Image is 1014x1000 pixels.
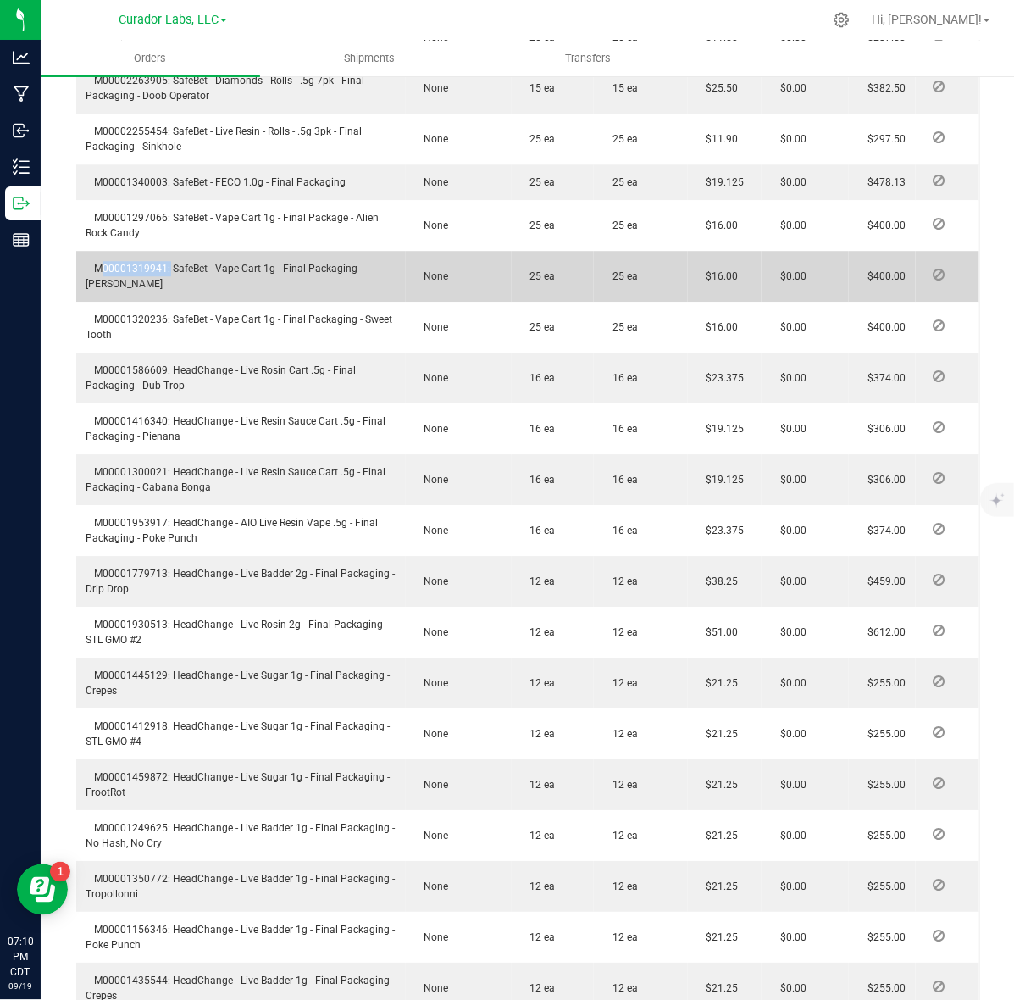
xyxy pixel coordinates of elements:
[698,830,739,842] span: $21.25
[111,51,189,66] span: Orders
[13,231,30,248] inline-svg: Reports
[698,677,739,689] span: $21.25
[604,779,638,791] span: 12 ea
[772,474,806,486] span: $0.00
[604,176,638,188] span: 25 ea
[604,133,638,145] span: 25 ea
[86,176,346,188] span: M00001340003: SafeBet - FECO 1.0g - Final Packaging
[13,158,30,175] inline-svg: Inventory
[522,176,556,188] span: 25 ea
[698,474,745,486] span: $19.125
[522,728,556,740] span: 12 ea
[86,771,391,798] span: M00001459872: HeadChange - Live Sugar 1g - Final Packaging - FrootRot
[522,779,556,791] span: 12 ea
[859,372,906,384] span: $374.00
[604,219,638,231] span: 25 ea
[522,372,556,384] span: 16 ea
[416,525,449,536] span: None
[926,132,951,142] span: Reject Inventory
[698,372,745,384] span: $23.375
[772,575,806,587] span: $0.00
[698,176,745,188] span: $19.125
[416,82,449,94] span: None
[926,269,951,280] span: Reject Inventory
[859,219,906,231] span: $400.00
[86,822,396,849] span: M00001249625: HeadChange - Live Badder 1g - Final Packaging - No Hash, No Cry
[604,881,638,892] span: 12 ea
[772,82,806,94] span: $0.00
[416,931,449,943] span: None
[321,51,418,66] span: Shipments
[522,474,556,486] span: 16 ea
[859,881,906,892] span: $255.00
[522,423,556,435] span: 16 ea
[41,41,260,76] a: Orders
[522,219,556,231] span: 25 ea
[872,13,982,26] span: Hi, [PERSON_NAME]!
[416,219,449,231] span: None
[416,779,449,791] span: None
[522,321,556,333] span: 25 ea
[926,676,951,686] span: Reject Inventory
[926,981,951,992] span: Reject Inventory
[522,677,556,689] span: 12 ea
[698,82,739,94] span: $25.50
[926,422,951,432] span: Reject Inventory
[522,931,556,943] span: 12 ea
[13,49,30,66] inline-svg: Analytics
[86,415,386,442] span: M00001416340: HeadChange - Live Resin Sauce Cart .5g - Final Packaging - Pienana
[859,982,906,994] span: $255.00
[86,873,396,900] span: M00001350772: HeadChange - Live Badder 1g - Final Packaging - Tropollonni
[859,270,906,282] span: $400.00
[926,829,951,839] span: Reject Inventory
[542,51,634,66] span: Transfers
[416,133,449,145] span: None
[926,81,951,92] span: Reject Inventory
[86,212,380,239] span: M00001297066: SafeBet - Vape Cart 1g - Final Package - Alien Rock Candy
[604,982,638,994] span: 12 ea
[416,626,449,638] span: None
[926,371,951,381] span: Reject Inventory
[698,270,739,282] span: $16.00
[926,473,951,483] span: Reject Inventory
[522,982,556,994] span: 12 ea
[698,982,739,994] span: $21.25
[926,524,951,534] span: Reject Inventory
[698,881,739,892] span: $21.25
[416,423,449,435] span: None
[522,830,556,842] span: 12 ea
[831,12,852,28] div: Manage settings
[859,525,906,536] span: $374.00
[86,720,391,747] span: M00001412918: HeadChange - Live Sugar 1g - Final Packaging - STL GMO #4
[698,525,745,536] span: $23.375
[859,423,906,435] span: $306.00
[604,626,638,638] span: 12 ea
[86,619,389,646] span: M00001930513: HeadChange - Live Rosin 2g - Final Packaging - STL GMO #2
[859,575,906,587] span: $459.00
[772,423,806,435] span: $0.00
[604,830,638,842] span: 12 ea
[859,474,906,486] span: $306.00
[859,176,906,188] span: $478.13
[859,321,906,333] span: $400.00
[416,677,449,689] span: None
[859,728,906,740] span: $255.00
[859,82,906,94] span: $382.50
[86,466,386,493] span: M00001300021: HeadChange - Live Resin Sauce Cart .5g - Final Packaging - Cabana Bonga
[8,934,33,980] p: 07:10 PM CDT
[926,175,951,186] span: Reject Inventory
[86,669,391,697] span: M00001445129: HeadChange - Live Sugar 1g - Final Packaging - Crepes
[859,779,906,791] span: $255.00
[522,82,556,94] span: 15 ea
[859,626,906,638] span: $612.00
[772,626,806,638] span: $0.00
[859,133,906,145] span: $297.50
[772,321,806,333] span: $0.00
[772,219,806,231] span: $0.00
[604,474,638,486] span: 16 ea
[926,575,951,585] span: Reject Inventory
[86,517,379,544] span: M00001953917: HeadChange - AIO Live Resin Vape .5g - Final Packaging - Poke Punch
[604,575,638,587] span: 12 ea
[8,980,33,992] p: 09/19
